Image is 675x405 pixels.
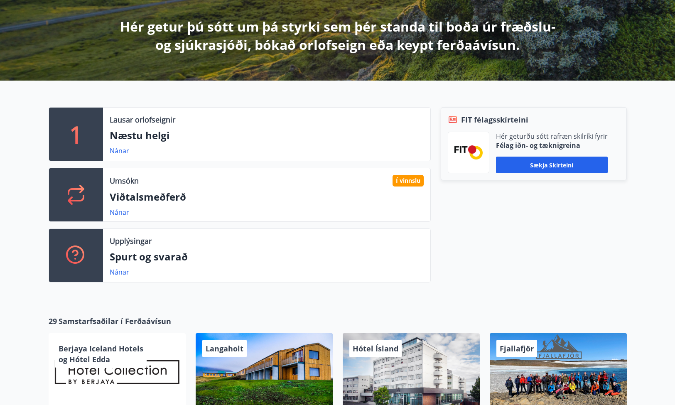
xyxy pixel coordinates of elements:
[110,236,152,246] p: Upplýsingar
[353,344,398,353] span: Hótel Ísland
[110,146,129,155] a: Nánar
[110,175,139,186] p: Umsókn
[110,268,129,277] a: Nánar
[110,208,129,217] a: Nánar
[500,344,534,353] span: Fjallafjör
[454,145,483,159] img: FPQVkF9lTnNbbaRSFyT17YYeljoOGk5m51IhT0bO.png
[69,118,83,150] p: 1
[393,175,424,187] div: Í vinnslu
[110,128,424,142] p: Næstu helgi
[59,316,171,326] span: Samstarfsaðilar í Ferðaávísun
[461,114,528,125] span: FIT félagsskírteini
[496,132,608,141] p: Hér geturðu sótt rafræn skilríki fyrir
[496,141,608,150] p: Félag iðn- og tæknigreina
[206,344,243,353] span: Langaholt
[496,157,608,173] button: Sækja skírteini
[49,316,57,326] span: 29
[118,17,557,54] p: Hér getur þú sótt um þá styrki sem þér standa til boða úr fræðslu- og sjúkrasjóði, bókað orlofsei...
[110,114,175,125] p: Lausar orlofseignir
[110,250,424,264] p: Spurt og svarað
[59,344,143,364] span: Berjaya Iceland Hotels og Hótel Edda
[110,190,424,204] p: Viðtalsmeðferð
